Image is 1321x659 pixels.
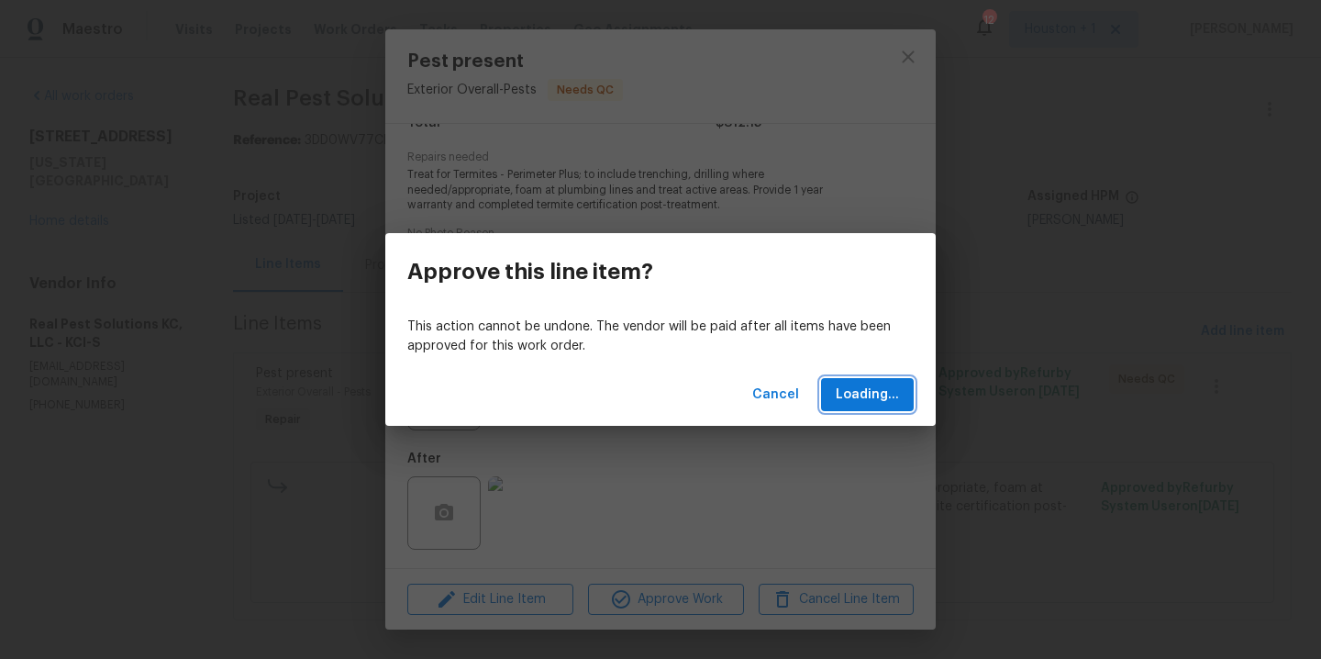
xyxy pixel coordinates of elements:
[407,318,914,356] p: This action cannot be undone. The vendor will be paid after all items have been approved for this...
[821,378,914,412] button: Loading...
[752,384,799,407] span: Cancel
[745,378,806,412] button: Cancel
[836,384,899,407] span: Loading...
[407,259,653,285] h3: Approve this line item?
